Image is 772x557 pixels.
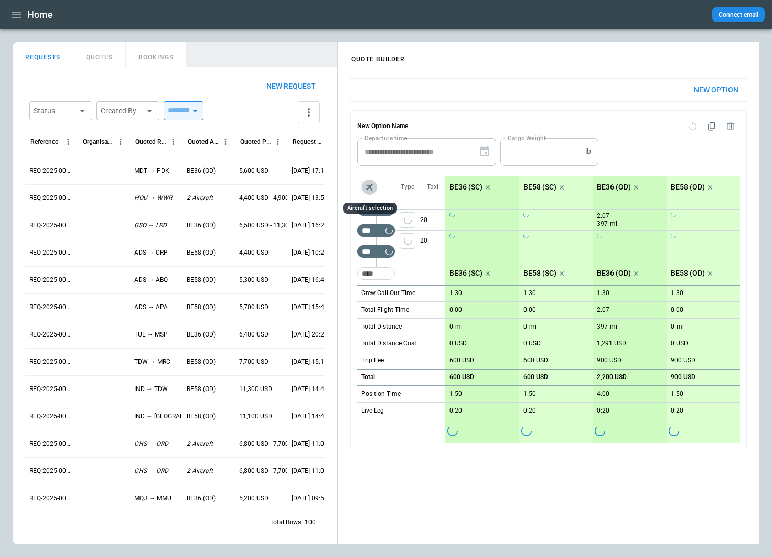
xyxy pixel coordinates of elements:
p: Total Flight Time [361,306,409,314]
button: Connect email [712,7,765,22]
button: more [298,101,320,123]
button: Quoted Aircraft column menu [219,135,232,149]
div: Quoted Route [135,138,166,145]
p: 0:20 [449,407,462,415]
p: 20 [420,210,445,230]
p: [DATE] 16:42 [292,276,328,285]
p: 2 Aircraft [187,467,213,476]
p: [DATE] 14:43 [292,412,328,421]
p: TDW → MRC [134,358,170,366]
p: BE58 (SC) [523,183,556,192]
p: [DATE] 09:54 [292,494,328,503]
p: [DATE] 15:42 [292,303,328,312]
p: MQJ → MMU [134,494,171,503]
p: REQ-2025-000247 [29,330,73,339]
p: BE58 (OD) [187,358,216,366]
p: 900 USD [671,373,695,381]
p: 600 USD [523,356,548,364]
p: [DATE] 11:00 [292,467,328,476]
p: BE36 (OD) [597,269,631,278]
p: BE36 (SC) [449,269,483,278]
p: 0:00 [523,306,536,314]
div: Quoted Aircraft [188,138,219,145]
h1: Home [27,8,53,21]
p: 0 [671,323,674,331]
p: 2,200 USD [597,373,627,381]
p: BE36 (OD) [187,330,216,339]
p: 6,800 USD - 7,700 USD [239,467,303,476]
p: Position Time [361,390,401,398]
button: New Option [685,79,747,101]
p: ADS → APA [134,303,168,312]
div: scrollable content [445,176,740,443]
p: IND → TDW [134,385,168,394]
p: REQ-2025-000241 [29,494,73,503]
p: 0:20 [671,407,683,415]
p: REQ-2025-000242 [29,467,73,476]
div: Created By [101,106,143,116]
p: 2 Aircraft [187,194,213,203]
p: BE58 (OD) [187,412,216,421]
p: MDT → PDK [134,166,169,175]
button: Reference column menu [61,135,75,149]
p: 11,100 USD [239,412,272,421]
h6: New Option Name [357,117,408,136]
div: Too short [357,224,395,237]
p: 0 USD [671,340,688,348]
p: 7,700 USD [239,358,269,366]
p: [DATE] 10:22 [292,248,328,257]
p: REQ-2025-000248 [29,303,73,312]
p: 1,291 USD [597,340,626,348]
div: Quoted Price [240,138,271,145]
p: 1:50 [449,390,462,398]
p: [DATE] 16:22 [292,221,328,230]
p: BE36 (OD) [187,166,216,175]
p: REQ-2025-000249 [29,276,73,285]
button: Organisation column menu [114,135,127,149]
button: REQUESTS [13,42,73,67]
button: Quoted Route column menu [166,135,180,149]
p: [DATE] 15:13 [292,358,328,366]
p: 0:20 [597,407,609,415]
p: GSO → LRD [134,221,167,230]
p: REQ-2025-000244 [29,412,73,421]
p: REQ-2025-000252 [29,194,73,203]
p: 5,300 USD [239,276,269,285]
p: mi [610,322,617,331]
button: New request [258,76,324,97]
div: Status [34,106,76,116]
p: REQ-2025-000253 [29,166,73,175]
span: Duplicate quote option [702,117,721,136]
p: BE58 (OD) [187,276,216,285]
p: 0:00 [449,306,462,314]
p: 397 [597,219,608,228]
p: 100 [305,518,316,527]
span: Reset quote option [683,117,702,136]
p: Total Rows: [270,518,303,527]
span: Type of sector [400,233,415,249]
p: mi [529,322,537,331]
h4: QUOTE BUILDER [339,45,417,68]
p: 900 USD [671,356,695,364]
p: 0 [523,323,527,331]
p: 600 USD [449,373,474,381]
p: 1:50 [523,390,536,398]
p: BE36 (SC) [449,183,483,192]
p: mi [677,322,684,331]
div: Aircraft selection [343,203,397,214]
p: REQ-2025-000243 [29,439,73,448]
p: BE58 (OD) [187,248,216,257]
div: scrollable content [338,70,759,458]
div: Too short [357,245,395,258]
p: 900 USD [597,356,621,364]
p: CHS → ORD [134,439,168,448]
p: 2 Aircraft [187,439,213,448]
div: Request Created At (UTC-05:00) [293,138,324,145]
label: Departure time [364,133,408,142]
p: 5,600 USD [239,166,269,175]
button: left aligned [400,233,415,249]
p: 0 [449,323,453,331]
p: 20 [420,231,445,251]
p: BE58 (SC) [523,269,556,278]
p: [DATE] 20:28 [292,330,328,339]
